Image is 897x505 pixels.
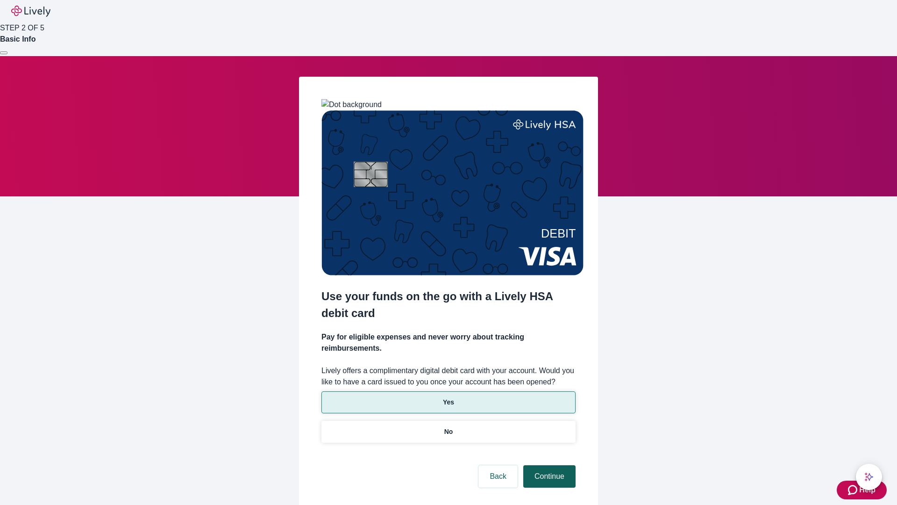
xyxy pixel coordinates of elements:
button: Back [478,465,518,488]
h2: Use your funds on the go with a Lively HSA debit card [321,288,576,322]
h4: Pay for eligible expenses and never worry about tracking reimbursements. [321,332,576,354]
p: Yes [443,397,454,407]
button: Continue [523,465,576,488]
button: Yes [321,391,576,413]
span: Help [859,484,876,496]
button: Zendesk support iconHelp [837,481,887,499]
img: Debit card [321,110,584,275]
img: Lively [11,6,50,17]
svg: Lively AI Assistant [864,472,874,482]
button: No [321,421,576,443]
img: Dot background [321,99,382,110]
svg: Zendesk support icon [848,484,859,496]
button: chat [856,464,882,490]
p: No [444,427,453,437]
label: Lively offers a complimentary digital debit card with your account. Would you like to have a card... [321,365,576,388]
